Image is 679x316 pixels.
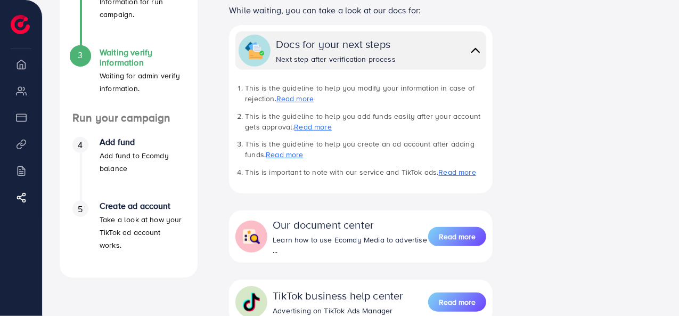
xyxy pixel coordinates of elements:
[100,137,185,147] h4: Add fund
[439,167,476,177] a: Read more
[245,41,264,60] img: collapse
[273,305,403,316] div: Advertising on TikTok Ads Manager
[78,139,83,151] span: 4
[273,217,428,232] div: Our document center
[428,226,486,247] a: Read more
[245,167,486,177] li: This is important to note with our service and TikTok ads.
[11,15,30,34] img: logo
[229,4,493,17] p: While waiting, you can take a look at our docs for:
[439,297,476,307] span: Read more
[60,137,198,201] li: Add fund
[242,293,261,312] img: collapse
[242,227,261,246] img: collapse
[468,43,483,58] img: collapse
[60,47,198,111] li: Waiting verify information
[100,69,185,95] p: Waiting for admin verify information.
[276,93,314,104] a: Read more
[273,234,428,256] div: Learn how to use Ecomdy Media to advertise ...
[294,121,331,132] a: Read more
[634,268,671,308] iframe: Chat
[78,203,83,215] span: 5
[245,83,486,104] li: This is the guideline to help you modify your information in case of rejection.
[276,36,396,52] div: Docs for your next steps
[428,293,486,312] button: Read more
[100,201,185,211] h4: Create ad account
[428,291,486,313] a: Read more
[266,149,303,160] a: Read more
[100,47,185,68] h4: Waiting verify information
[78,49,83,61] span: 3
[276,54,396,64] div: Next step after verification process
[245,139,486,160] li: This is the guideline to help you create an ad account after adding funds.
[245,111,486,133] li: This is the guideline to help you add funds easily after your account gets approval.
[60,111,198,125] h4: Run your campaign
[100,149,185,175] p: Add fund to Ecomdy balance
[60,201,198,265] li: Create ad account
[273,288,403,303] div: TikTok business help center
[439,231,476,242] span: Read more
[428,227,486,246] button: Read more
[100,213,185,252] p: Take a look at how your TikTok ad account works.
